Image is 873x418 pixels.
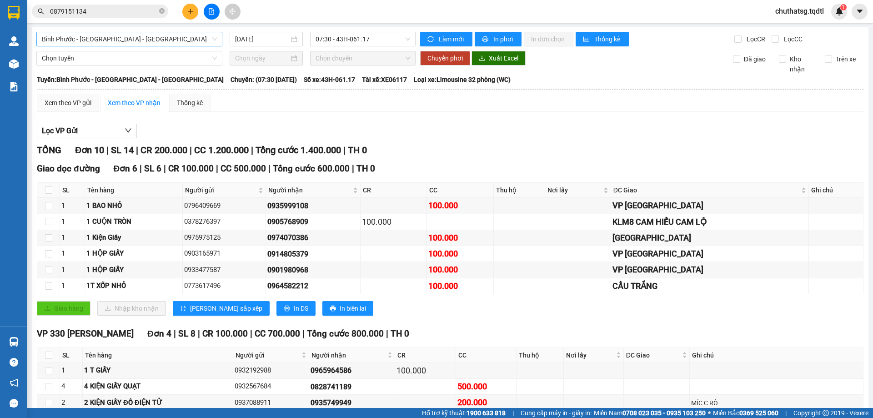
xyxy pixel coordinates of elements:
span: ĐC Giao [626,350,680,360]
div: 1 HỘP GIẤY [86,248,181,259]
span: CR 200.000 [140,145,187,156]
span: Lọc CC [780,34,804,44]
div: 4 KIỆN GIẤY QUẠT [84,381,231,392]
span: notification [10,378,18,387]
div: Xem theo VP gửi [45,98,91,108]
div: 0935999108 [267,200,358,212]
span: printer [284,305,290,312]
span: | [250,328,252,339]
th: Ghi chú [690,348,863,363]
div: 1 HỘP GIẤY [86,265,181,276]
span: chuthatsg.tqdtl [768,5,831,17]
span: printer [482,36,490,43]
span: Đơn 6 [114,163,138,174]
span: Người gửi [236,350,300,360]
div: 4 [61,381,81,392]
button: printerIn DS [276,301,316,316]
span: CC 500.000 [221,163,266,174]
div: 1 BAO NHỎ [86,201,181,212]
th: SL [60,183,85,198]
div: MÍC C RÔ [691,398,862,408]
span: Trên xe [832,54,859,64]
span: | [251,145,253,156]
span: sync [427,36,435,43]
div: VP [GEOGRAPHIC_DATA] [612,199,807,212]
span: Số xe: 43H-061.17 [304,75,355,85]
button: printerIn phơi [475,32,522,46]
span: Làm mới [439,34,465,44]
span: Miền Bắc [713,408,778,418]
th: Thu hộ [494,183,546,198]
button: downloadXuất Excel [472,51,526,65]
span: TH 0 [391,328,409,339]
strong: 0708 023 035 - 0935 103 250 [622,409,706,417]
span: | [216,163,218,174]
span: Chuyến: (07:30 [DATE]) [231,75,297,85]
span: Nơi lấy [566,350,614,360]
div: 1 Kiện Giấy [86,232,181,243]
div: 0905768909 [267,216,358,227]
th: CC [427,183,493,198]
div: 100.000 [428,232,492,244]
th: CC [456,348,517,363]
span: Tổng cước 600.000 [273,163,350,174]
span: | [268,163,271,174]
span: Miền Nam [594,408,706,418]
button: plus [182,4,198,20]
div: 100.000 [396,364,454,377]
div: 100.000 [428,280,492,292]
div: 0932192988 [235,365,307,376]
button: caret-down [852,4,868,20]
input: Tìm tên, số ĐT hoặc mã đơn [50,6,157,16]
button: bar-chartThống kê [576,32,629,46]
span: [PERSON_NAME] sắp xếp [190,303,262,313]
div: 500.000 [457,380,515,393]
span: file-add [208,8,215,15]
div: 1 [61,232,83,243]
div: 200.000 [457,396,515,409]
span: CR 100.000 [202,328,248,339]
span: Chọn chuyến [316,51,410,65]
span: VP 330 [PERSON_NAME] [37,328,134,339]
div: 0965964586 [311,365,393,376]
th: CR [361,183,427,198]
span: down [125,127,132,134]
span: Người nhận [311,350,386,360]
span: | [386,328,388,339]
div: 0828741189 [311,381,393,393]
span: plus [187,8,194,15]
div: [GEOGRAPHIC_DATA] [612,232,807,244]
span: Đơn 10 [75,145,104,156]
th: Ghi chú [809,183,863,198]
input: Chọn ngày [235,53,289,63]
div: 1T XỐP NHỎ [86,281,181,292]
div: 2 [61,398,81,408]
span: Lọc VP Gửi [42,125,78,136]
div: Xem theo VP nhận [108,98,161,108]
div: VP [GEOGRAPHIC_DATA] [612,263,807,276]
span: | [512,408,514,418]
button: syncLàm mới [420,32,472,46]
div: 0796409669 [184,201,264,212]
span: | [106,145,109,156]
span: aim [229,8,236,15]
div: KLM8 CAM HIẾU CAM LỘ [612,216,807,228]
span: In phơi [493,34,514,44]
span: sort-ascending [180,305,186,312]
span: TỔNG [37,145,61,156]
div: 1 [61,265,83,276]
button: sort-ascending[PERSON_NAME] sắp xếp [173,301,270,316]
span: close-circle [159,8,165,14]
span: In biên lai [340,303,366,313]
span: close-circle [159,7,165,16]
div: 1 [61,201,83,212]
span: Đã giao [740,54,769,64]
strong: 0369 525 060 [739,409,778,417]
span: Tổng cước 800.000 [307,328,384,339]
span: CR 100.000 [168,163,214,174]
div: 100.000 [428,247,492,260]
span: | [302,328,305,339]
span: Thống kê [594,34,622,44]
div: 0937088911 [235,398,307,408]
img: logo-vxr [8,6,20,20]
